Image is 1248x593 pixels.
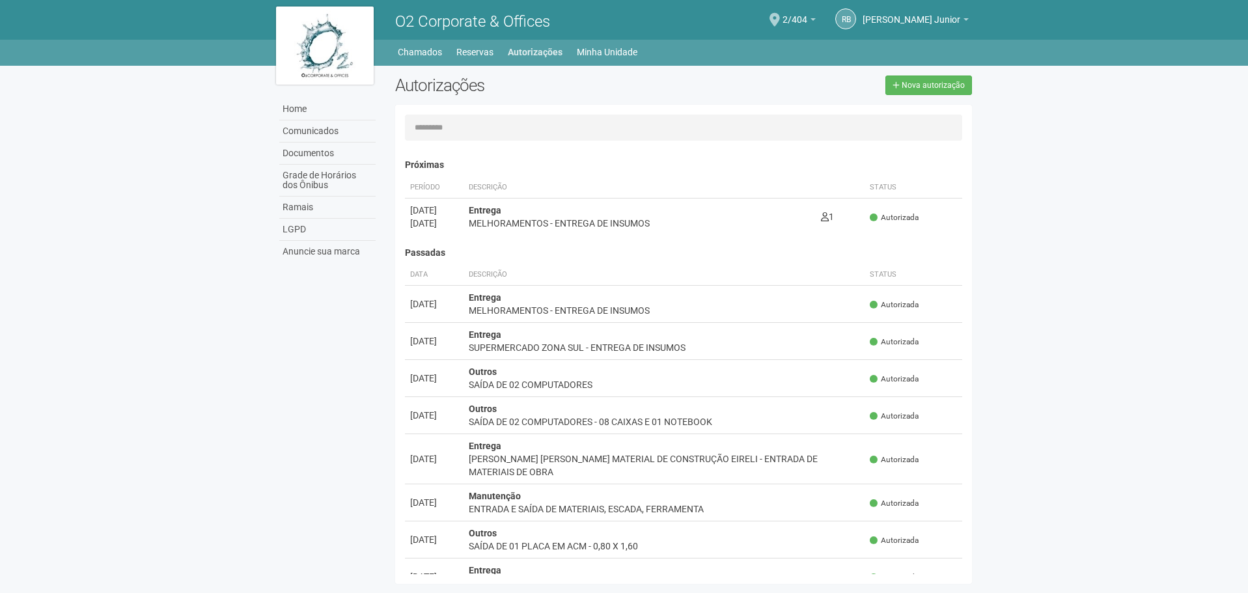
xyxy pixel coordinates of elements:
a: Grade de Horários dos Ônibus [279,165,376,197]
div: [DATE] [410,217,458,230]
div: [DATE] [410,204,458,217]
a: Minha Unidade [577,43,637,61]
span: Autorizada [870,498,919,509]
div: SAÍDA DE 02 COMPUTADORES [469,378,860,391]
span: Autorizada [870,572,919,583]
span: Autorizada [870,212,919,223]
a: Anuncie sua marca [279,241,376,262]
h4: Próximas [405,160,963,170]
div: [DATE] [410,297,458,310]
a: RB [835,8,856,29]
div: [DATE] [410,452,458,465]
h2: Autorizações [395,76,674,95]
span: Nova autorização [902,81,965,90]
div: [PERSON_NAME] [PERSON_NAME] MATERIAL DE CONSTRUÇÃO EIRELI - ENTRADA DE MATERIAIS DE OBRA [469,452,860,478]
strong: Entrega [469,205,501,215]
img: logo.jpg [276,7,374,85]
strong: Entrega [469,441,501,451]
a: Ramais [279,197,376,219]
div: [DATE] [410,496,458,509]
span: O2 Corporate & Offices [395,12,550,31]
strong: Entrega [469,292,501,303]
span: Autorizada [870,337,919,348]
th: Descrição [464,177,816,199]
th: Status [865,264,962,286]
a: Chamados [398,43,442,61]
span: Autorizada [870,374,919,385]
span: Autorizada [870,299,919,310]
a: Comunicados [279,120,376,143]
div: [DATE] [410,372,458,385]
div: [DATE] [410,570,458,583]
div: SUPERMERCADO ZONA SUL - ENTREGA DE INSUMOS [469,341,860,354]
div: MELHORAMENTOS - ENTREGA DE INSUMOS [469,217,811,230]
th: Data [405,264,464,286]
h4: Passadas [405,248,963,258]
span: Autorizada [870,454,919,465]
div: [DATE] [410,409,458,422]
a: LGPD [279,219,376,241]
div: [DATE] [410,335,458,348]
span: Raul Barrozo da Motta Junior [863,2,960,25]
a: Nova autorização [885,76,972,95]
a: Reservas [456,43,493,61]
strong: Outros [469,528,497,538]
div: [DATE] [410,533,458,546]
div: MELHORAMENTOS - ENTREGA DE INSUMOS [469,304,860,317]
a: Documentos [279,143,376,165]
strong: Outros [469,366,497,377]
strong: Manutenção [469,491,521,501]
a: 2/404 [783,16,816,27]
div: ENTRADA E SAÍDA DE MATERIAIS, ESCADA, FERRAMENTA [469,503,860,516]
span: Autorizada [870,411,919,422]
a: Home [279,98,376,120]
div: SAÍDA DE 01 PLACA EM ACM - 0,80 X 1,60 [469,540,860,553]
div: SAÍDA DE 02 COMPUTADORES - 08 CAIXAS E 01 NOTEBOOK [469,415,860,428]
th: Status [865,177,962,199]
th: Período [405,177,464,199]
th: Descrição [464,264,865,286]
span: Autorizada [870,535,919,546]
span: 1 [821,212,834,222]
strong: Entrega [469,329,501,340]
a: [PERSON_NAME] Junior [863,16,969,27]
strong: Outros [469,404,497,414]
a: Autorizações [508,43,562,61]
span: 2/404 [783,2,807,25]
strong: Entrega [469,565,501,575]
